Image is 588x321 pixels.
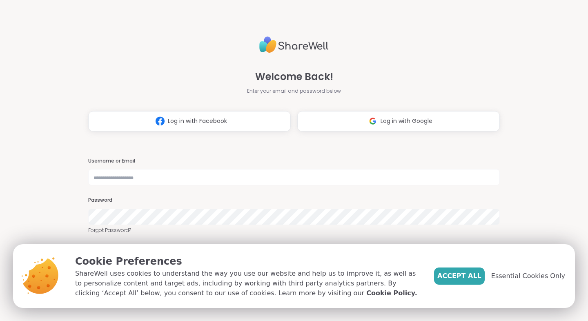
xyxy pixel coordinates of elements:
button: Log in with Facebook [88,111,291,132]
span: Log in with Facebook [168,117,227,125]
img: ShareWell Logo [259,33,329,56]
span: Accept All [437,271,481,281]
h3: Password [88,197,500,204]
button: Accept All [434,267,485,285]
p: Cookie Preferences [75,254,421,269]
p: ShareWell uses cookies to understand the way you use our website and help us to improve it, as we... [75,269,421,298]
img: ShareWell Logomark [365,114,381,129]
span: Essential Cookies Only [491,271,565,281]
span: Enter your email and password below [247,87,341,95]
a: Forgot Password? [88,227,500,234]
a: Cookie Policy. [366,288,417,298]
span: Log in with Google [381,117,432,125]
h3: Username or Email [88,158,500,165]
img: ShareWell Logomark [152,114,168,129]
span: Welcome Back! [255,69,333,84]
button: Log in with Google [297,111,500,132]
